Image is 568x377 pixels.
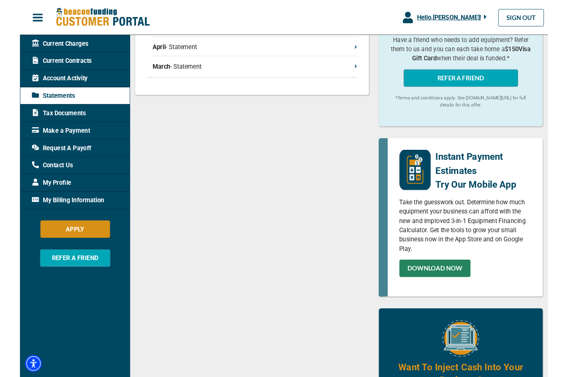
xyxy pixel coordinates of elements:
[13,117,71,127] span: Tax Documents
[447,191,550,206] p: Try Our Mobile App
[13,173,57,183] span: Contact Us
[13,79,73,89] span: Account Activity
[413,74,536,93] button: REFER A FRIEND
[22,268,97,287] button: REFER A FRIEND
[143,67,162,77] span: March
[13,211,91,221] span: My Billing Information
[427,15,496,22] span: Hello, [PERSON_NAME] !
[408,161,442,204] img: mobile-app-logo.png
[143,46,363,56] p: - Statement
[13,61,77,71] span: Current Contracts
[143,67,363,77] p: - Statement
[408,213,550,273] p: Take the guesswork out. Determine how much equipment your business can afford with the new and im...
[447,161,550,191] p: Instant Payment Estimates
[515,10,564,28] a: SIGN OUT
[399,102,550,117] p: *Terms and conditions apply. See [DOMAIN_NAME][URL] for full details for this offer.
[13,136,75,146] span: Make a Payment
[399,38,550,68] p: Have a friend who needs to add equipment? Refer them to us and you can each take home a when thei...
[38,8,140,29] img: Beacon Funding Customer Portal Logo
[13,42,74,52] span: Current Charges
[13,98,59,108] span: Statements
[13,192,55,202] span: My Profile
[408,279,485,298] a: DOWNLOAD NOW
[422,49,550,67] b: $150 Visa Gift Card
[13,154,77,164] span: Request A Payoff
[22,237,97,256] button: APPLY
[143,46,157,56] span: April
